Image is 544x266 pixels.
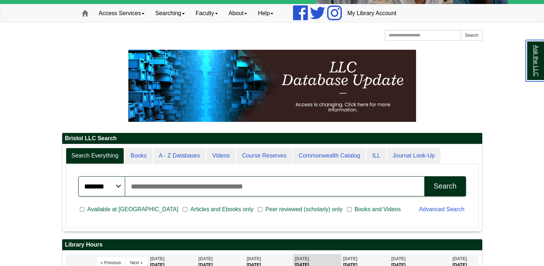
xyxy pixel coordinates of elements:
[343,256,357,261] span: [DATE]
[183,206,187,213] input: Articles and Ebooks only
[187,205,256,214] span: Articles and Ebooks only
[262,205,345,214] span: Peer reviewed (scholarly) only
[128,50,416,122] img: HTML tutorial
[93,4,150,22] a: Access Services
[190,4,223,22] a: Faculty
[236,148,292,164] a: Course Reserves
[387,148,440,164] a: Journal Look-Up
[347,206,352,213] input: Books and Videos
[252,4,279,22] a: Help
[247,256,261,261] span: [DATE]
[62,133,482,144] h2: Bristol LLC Search
[150,256,165,261] span: [DATE]
[424,176,466,196] button: Search
[198,256,213,261] span: [DATE]
[153,148,206,164] a: A - Z Databases
[352,205,404,214] span: Books and Videos
[391,256,406,261] span: [DATE]
[366,148,386,164] a: ILL
[461,30,482,41] button: Search
[434,182,456,190] div: Search
[125,148,152,164] a: Books
[80,206,84,213] input: Available at [GEOGRAPHIC_DATA]
[206,148,236,164] a: Videos
[66,148,124,164] a: Search Everything
[419,206,464,212] a: Advanced Search
[150,4,190,22] a: Searching
[62,239,482,251] h2: Library Hours
[293,148,366,164] a: Commonwealth Catalog
[295,256,309,261] span: [DATE]
[342,4,402,22] a: My Library Account
[223,4,253,22] a: About
[84,205,181,214] span: Available at [GEOGRAPHIC_DATA]
[452,256,467,261] span: [DATE]
[258,206,262,213] input: Peer reviewed (scholarly) only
